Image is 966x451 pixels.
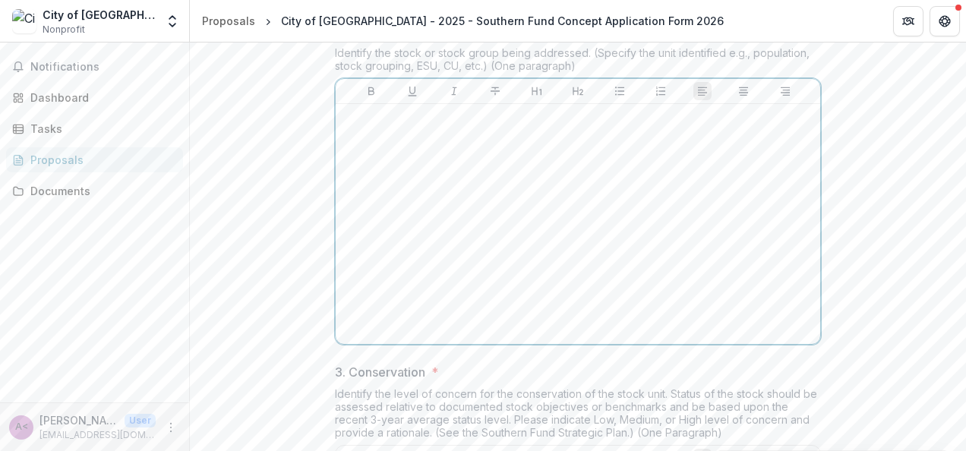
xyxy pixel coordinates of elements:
[486,82,504,100] button: Strike
[528,82,546,100] button: Heading 1
[930,6,960,36] button: Get Help
[196,10,730,32] nav: breadcrumb
[6,178,183,203] a: Documents
[6,116,183,141] a: Tasks
[6,147,183,172] a: Proposals
[403,82,421,100] button: Underline
[202,13,255,29] div: Proposals
[776,82,794,100] button: Align Right
[611,82,629,100] button: Bullet List
[445,82,463,100] button: Italicize
[43,23,85,36] span: Nonprofit
[162,6,183,36] button: Open entity switcher
[734,82,753,100] button: Align Center
[39,428,156,442] p: [EMAIL_ADDRESS][DOMAIN_NAME]
[362,82,380,100] button: Bold
[12,9,36,33] img: City of Port Angeles
[30,121,171,137] div: Tasks
[162,418,180,437] button: More
[335,363,425,381] p: 3. Conservation
[125,414,156,427] p: User
[30,152,171,168] div: Proposals
[6,55,183,79] button: Notifications
[30,90,171,106] div: Dashboard
[693,82,712,100] button: Align Left
[196,10,261,32] a: Proposals
[39,412,118,428] p: [PERSON_NAME] <[EMAIL_ADDRESS][DOMAIN_NAME]>
[30,183,171,199] div: Documents
[281,13,724,29] div: City of [GEOGRAPHIC_DATA] - 2025 - Southern Fund Concept Application Form 2026
[652,82,670,100] button: Ordered List
[569,82,587,100] button: Heading 2
[15,422,28,432] div: Anina Jones <akjones@cityofpa.us>
[893,6,923,36] button: Partners
[335,46,821,78] div: Identify the stock or stock group being addressed. (Specify the unit identified e.g., population,...
[335,387,821,445] div: Identify the level of concern for the conservation of the stock unit. Status of the stock should ...
[30,61,177,74] span: Notifications
[6,85,183,110] a: Dashboard
[43,7,156,23] div: City of [GEOGRAPHIC_DATA]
